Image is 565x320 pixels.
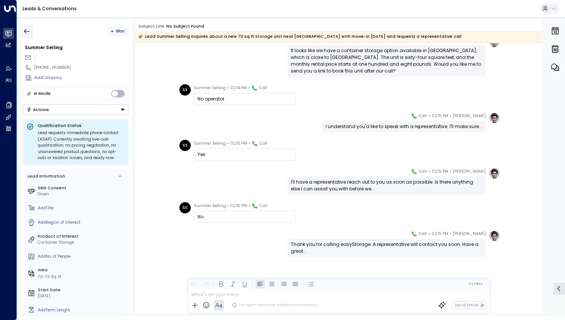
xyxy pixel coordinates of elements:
div: AddRegion of Interest [38,220,126,226]
span: • [450,168,452,175]
span: • [227,202,229,210]
div: SS [179,202,191,213]
div: Summer Selling [25,44,128,51]
span: Summer Selling [194,140,226,147]
div: Thank you for calling easyStorage. A representative will contact you soon. Have a great... [291,241,482,255]
span: • [249,140,250,147]
span: [PERSON_NAME] [453,112,486,120]
span: - [34,55,36,60]
button: Undo [189,279,198,288]
label: Area [38,267,126,273]
span: [PERSON_NAME] [453,230,486,238]
span: Call [259,140,267,147]
span: 02:15 PM [432,230,448,238]
div: AddTitle [38,205,126,211]
span: • [428,112,430,120]
div: Yes [198,151,292,158]
span: 02:15 PM [432,168,448,175]
span: [PERSON_NAME] [453,168,486,175]
span: • [450,112,452,120]
span: | [474,282,475,286]
div: AddCompany [34,75,128,81]
button: Cc|Bcc [466,281,485,286]
div: No operator [198,96,292,102]
span: Won [116,28,125,34]
span: Cc Bcc [468,282,483,286]
div: SS [179,84,191,96]
span: • [227,84,229,92]
div: Lead Summer Selling inquires about a new 70 sq ft storage unit near [GEOGRAPHIC_DATA] with move-i... [138,33,462,40]
a: Leads & Conversations [23,5,77,12]
img: profile-logo.png [489,230,500,241]
div: Lead Information [26,173,65,179]
div: Container Storage [38,240,126,246]
div: SS [179,140,191,151]
span: Call [419,230,427,238]
div: No subject found [166,23,204,29]
div: I understand you'd like to speak with a representative. I'll make sure... [326,123,482,130]
span: • [227,140,229,147]
div: [DATE] [38,293,126,299]
span: • [248,84,250,92]
span: Summer Selling [194,84,226,92]
img: profile-logo.png [489,168,500,179]
span: 02:15 PM [230,202,247,210]
span: Call [259,202,267,210]
span: Summer Selling [194,202,226,210]
div: Lead requests immediate phone contact (ASAP). Currently awaiting live-call qualification; no pric... [38,130,125,161]
div: No [198,213,292,220]
div: [PHONE_NUMBER] [34,65,128,71]
div: Actions [26,107,49,112]
label: SMS Consent [38,185,126,191]
button: Redo [201,279,210,288]
div: AddNo. of People [38,254,126,260]
span: • [450,230,452,238]
span: • [249,202,250,210]
div: AddTerm Length [38,307,126,313]
span: Call [259,84,267,92]
button: Actions [23,104,128,115]
div: Given [38,191,126,197]
div: AI Mode [34,90,51,97]
label: Product of Interest [38,233,126,240]
span: Call [419,112,427,120]
div: • [111,26,114,36]
span: Subject Line: [138,23,165,29]
div: It looks like we have a container storage option available in [GEOGRAPHIC_DATA], which is close t... [291,47,482,74]
label: Start Date [38,287,126,293]
span: Call [419,168,427,175]
span: 02:15 PM [432,112,448,120]
span: • [428,230,430,238]
div: The agent signature is added automatically [232,303,317,308]
div: I'll have a representative reach out to you as soon as possible. Is there anything else I can ass... [291,179,482,192]
span: 02:14 PM [230,84,247,92]
span: 02:15 PM [230,140,247,147]
p: Qualification Status [38,123,125,128]
div: Button group with a nested menu [23,104,128,115]
img: profile-logo.png [489,112,500,124]
div: 70-70 Sq. ft. [38,274,62,280]
span: • [428,168,430,175]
